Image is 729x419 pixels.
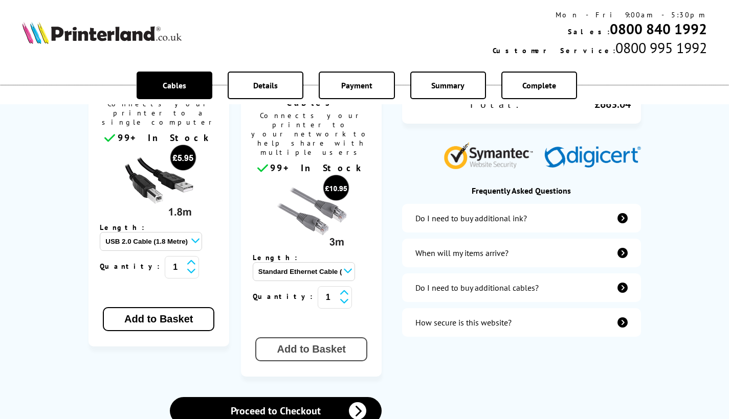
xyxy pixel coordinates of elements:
[522,80,556,90] span: Complete
[431,80,465,90] span: Summary
[120,144,197,221] img: usb cable
[100,223,154,232] span: Length:
[163,80,186,90] span: Cables
[415,248,509,258] div: When will my items arrive?
[402,185,640,196] div: Frequently Asked Questions
[341,80,372,90] span: Payment
[246,108,377,162] span: Connects your printer to your network to help share with multiple users
[253,253,307,262] span: Length:
[103,307,214,331] button: Add to Basket
[493,46,615,55] span: Customer Service:
[253,80,278,90] span: Details
[118,132,213,144] span: 99+ In Stock
[610,19,707,38] a: 0800 840 1992
[270,162,365,174] span: 99+ In Stock
[444,140,540,169] img: Symantec Website Security
[493,10,707,19] div: Mon - Fri 9:00am - 5:30pm
[412,98,521,111] div: Total:
[94,97,225,132] span: Connects your printer to a single computer
[100,262,165,271] span: Quantity:
[615,38,707,57] span: 0800 995 1992
[521,98,630,111] div: £663.04
[402,204,640,232] a: additional-ink
[402,239,640,267] a: items-arrive
[253,292,318,301] span: Quantity:
[544,146,641,169] img: Digicert
[568,27,610,36] span: Sales:
[273,174,350,251] img: Ethernet cable
[415,317,512,328] div: How secure is this website?
[402,273,640,302] a: additional-cables
[22,21,182,44] img: Printerland Logo
[255,337,367,361] button: Add to Basket
[415,283,539,293] div: Do I need to buy additional cables?
[415,213,527,223] div: Do I need to buy additional ink?
[402,308,640,337] a: secure-website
